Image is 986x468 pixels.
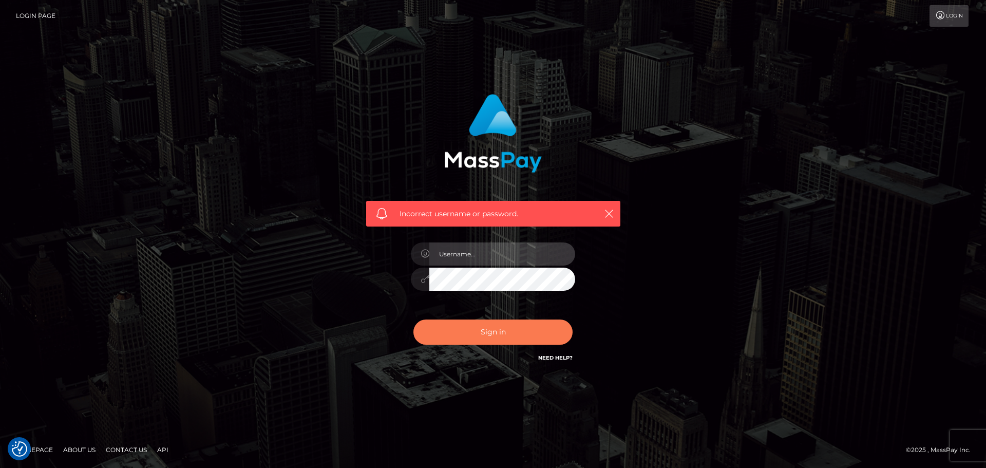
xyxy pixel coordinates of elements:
[59,442,100,458] a: About Us
[444,94,542,173] img: MassPay Login
[930,5,969,27] a: Login
[153,442,173,458] a: API
[429,242,575,266] input: Username...
[102,442,151,458] a: Contact Us
[16,5,55,27] a: Login Page
[12,441,27,457] img: Revisit consent button
[906,444,978,456] div: © 2025 , MassPay Inc.
[12,441,27,457] button: Consent Preferences
[538,354,573,361] a: Need Help?
[400,209,587,219] span: Incorrect username or password.
[413,320,573,345] button: Sign in
[11,442,57,458] a: Homepage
